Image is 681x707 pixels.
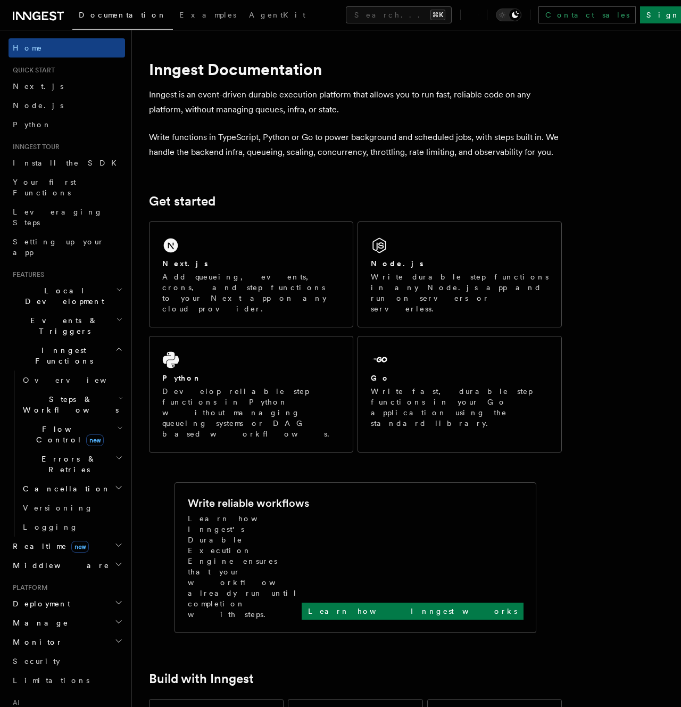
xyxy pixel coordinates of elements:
a: Documentation [72,3,173,30]
span: Next.js [13,82,63,91]
button: Inngest Functions [9,341,125,371]
span: Home [13,43,43,53]
button: Steps & Workflows [19,390,125,420]
span: Inngest Functions [9,345,115,366]
span: Steps & Workflows [19,394,119,415]
p: Add queueing, events, crons, and step functions to your Next app on any cloud provider. [162,272,340,314]
span: Features [9,270,44,279]
h2: Python [162,373,202,383]
span: new [86,434,104,446]
span: Cancellation [19,483,111,494]
kbd: ⌘K [430,10,445,20]
p: Develop reliable step functions in Python without managing queueing systems or DAG based workflows. [162,386,340,439]
h2: Write reliable workflows [188,496,309,511]
h2: Node.js [371,258,423,269]
span: Flow Control [19,424,117,445]
p: Write fast, durable step functions in your Go application using the standard library. [371,386,549,429]
span: Install the SDK [13,159,123,167]
button: Monitor [9,632,125,652]
a: Learn how Inngest works [302,603,524,620]
span: Documentation [79,11,167,19]
a: Limitations [9,671,125,690]
span: Events & Triggers [9,315,116,336]
span: Manage [9,618,69,628]
a: Setting up your app [9,232,125,262]
span: Realtime [9,541,89,552]
span: Inngest tour [9,143,60,151]
button: Realtimenew [9,537,125,556]
span: Your first Functions [13,178,76,197]
a: Next.jsAdd queueing, events, crons, and step functions to your Next app on any cloud provider. [149,221,353,327]
span: Errors & Retries [19,454,115,475]
a: Versioning [19,498,125,517]
span: Python [13,120,52,129]
button: Deployment [9,594,125,613]
p: Learn how Inngest's Durable Execution Engine ensures that your workflow already run until complet... [188,513,302,620]
span: Deployment [9,598,70,609]
a: Node.js [9,96,125,115]
span: Local Development [9,285,116,307]
span: Logging [23,523,78,531]
a: Python [9,115,125,134]
span: Overview [23,376,132,384]
span: Setting up your app [13,237,104,257]
a: Leveraging Steps [9,202,125,232]
button: Search...⌘K [346,6,452,23]
span: Leveraging Steps [13,208,103,227]
button: Local Development [9,281,125,311]
div: Inngest Functions [9,371,125,537]
a: Logging [19,517,125,537]
span: Limitations [13,676,89,685]
span: AI [9,698,20,707]
span: Middleware [9,560,110,571]
a: Overview [19,371,125,390]
a: Home [9,38,125,57]
button: Toggle dark mode [496,9,521,21]
a: Contact sales [538,6,636,23]
a: Node.jsWrite durable step functions in any Node.js app and run on servers or serverless. [358,221,562,327]
button: Events & Triggers [9,311,125,341]
button: Middleware [9,556,125,575]
span: AgentKit [249,11,305,19]
button: Errors & Retries [19,449,125,479]
span: Versioning [23,504,93,512]
a: GoWrite fast, durable step functions in your Go application using the standard library. [358,336,562,453]
span: Security [13,657,60,665]
button: Flow Controlnew [19,420,125,449]
p: Inngest is an event-driven durable execution platform that allows you to run fast, reliable code ... [149,87,562,117]
h2: Go [371,373,390,383]
h1: Inngest Documentation [149,60,562,79]
a: Security [9,652,125,671]
a: Build with Inngest [149,671,254,686]
span: Examples [179,11,236,19]
span: Platform [9,583,48,592]
span: Monitor [9,637,63,647]
a: Your first Functions [9,172,125,202]
span: new [71,541,89,553]
p: Learn how Inngest works [308,606,517,616]
p: Write durable step functions in any Node.js app and run on servers or serverless. [371,272,549,314]
p: Write functions in TypeScript, Python or Go to power background and scheduled jobs, with steps bu... [149,130,562,160]
a: AgentKit [243,3,312,29]
button: Manage [9,613,125,632]
a: Next.js [9,77,125,96]
a: Get started [149,194,215,209]
span: Quick start [9,66,55,75]
span: Node.js [13,101,63,110]
a: PythonDevelop reliable step functions in Python without managing queueing systems or DAG based wo... [149,336,353,453]
h2: Next.js [162,258,208,269]
a: Install the SDK [9,153,125,172]
button: Cancellation [19,479,125,498]
a: Examples [173,3,243,29]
